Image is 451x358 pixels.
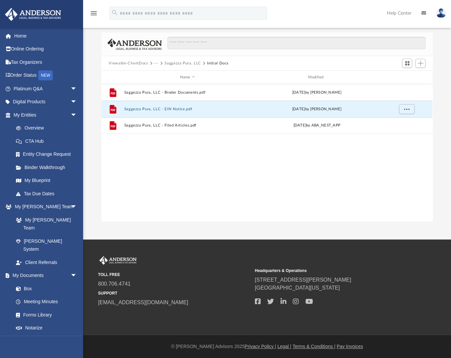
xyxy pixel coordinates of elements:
div: Modified [254,74,380,80]
a: Terms & Conditions | [292,344,335,349]
a: Client Referrals [9,256,84,269]
span: arrow_drop_down [70,269,84,283]
div: id [383,74,430,80]
span: [DATE] [292,91,305,94]
img: Anderson Advisors Platinum Portal [3,8,63,21]
a: Entity Change Request [9,148,87,161]
a: Online Learningarrow_drop_down [5,334,84,348]
a: Meeting Minutes [9,295,84,309]
a: Order StatusNEW [5,69,87,82]
span: arrow_drop_down [70,334,84,348]
div: NEW [38,70,53,80]
button: Add [415,59,425,68]
span: arrow_drop_down [70,95,84,109]
button: ··· [154,60,159,66]
button: Initial Docs [207,60,228,66]
a: My Entitiesarrow_drop_down [5,108,87,122]
a: Tax Organizers [5,55,87,69]
button: Saggezza Pura, LLC - EIN Notice.pdf [124,107,251,111]
a: My Blueprint [9,174,84,187]
div: by [PERSON_NAME] [254,90,380,96]
button: Saggezza Pura, LLC [165,60,201,66]
span: arrow_drop_down [70,82,84,96]
a: Legal | [278,344,291,349]
div: grid [101,84,432,222]
input: Search files and folders [168,37,425,49]
a: [STREET_ADDRESS][PERSON_NAME] [255,277,351,283]
i: menu [90,9,98,17]
a: Privacy Policy | [245,344,276,349]
a: Digital Productsarrow_drop_down [5,95,87,109]
a: [PERSON_NAME] System [9,234,84,256]
small: SUPPORT [98,290,250,296]
a: [GEOGRAPHIC_DATA][US_STATE] [255,285,340,291]
span: arrow_drop_down [70,108,84,122]
button: Saggezza Pura, LLC - Binder Documents.pdf [124,90,251,95]
small: TOLL FREE [98,272,250,278]
div: [DATE] by ABA_NEST_APP [254,123,380,129]
a: [EMAIL_ADDRESS][DOMAIN_NAME] [98,300,188,305]
div: Name [124,74,251,80]
a: Overview [9,122,87,135]
a: Binder Walkthrough [9,161,87,174]
button: More options [399,104,414,114]
button: Viewable-ClientDocs [109,60,148,66]
div: © [PERSON_NAME] Advisors 2025 [83,343,451,350]
span: [DATE] [292,107,305,111]
a: My Documentsarrow_drop_down [5,269,84,282]
span: arrow_drop_down [70,200,84,214]
a: menu [90,13,98,17]
a: Tax Due Dates [9,187,87,200]
a: Online Ordering [5,43,87,56]
a: Notarize [9,321,84,335]
button: Switch to Grid View [402,59,412,68]
a: My [PERSON_NAME] Team [9,213,80,234]
a: 800.706.4741 [98,281,131,287]
a: Forms Library [9,308,80,321]
div: by [PERSON_NAME] [254,106,380,112]
img: User Pic [436,8,446,18]
a: Box [9,282,80,295]
img: Anderson Advisors Platinum Portal [98,256,138,265]
i: search [111,9,118,16]
button: Saggezza Pura, LLC - Filed Articles.pdf [124,123,251,128]
a: Home [5,29,87,43]
a: Platinum Q&Aarrow_drop_down [5,82,87,95]
div: id [104,74,121,80]
small: Headquarters & Operations [255,268,407,274]
a: Pay Invoices [337,344,363,349]
a: My [PERSON_NAME] Teamarrow_drop_down [5,200,84,214]
a: CTA Hub [9,134,87,148]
